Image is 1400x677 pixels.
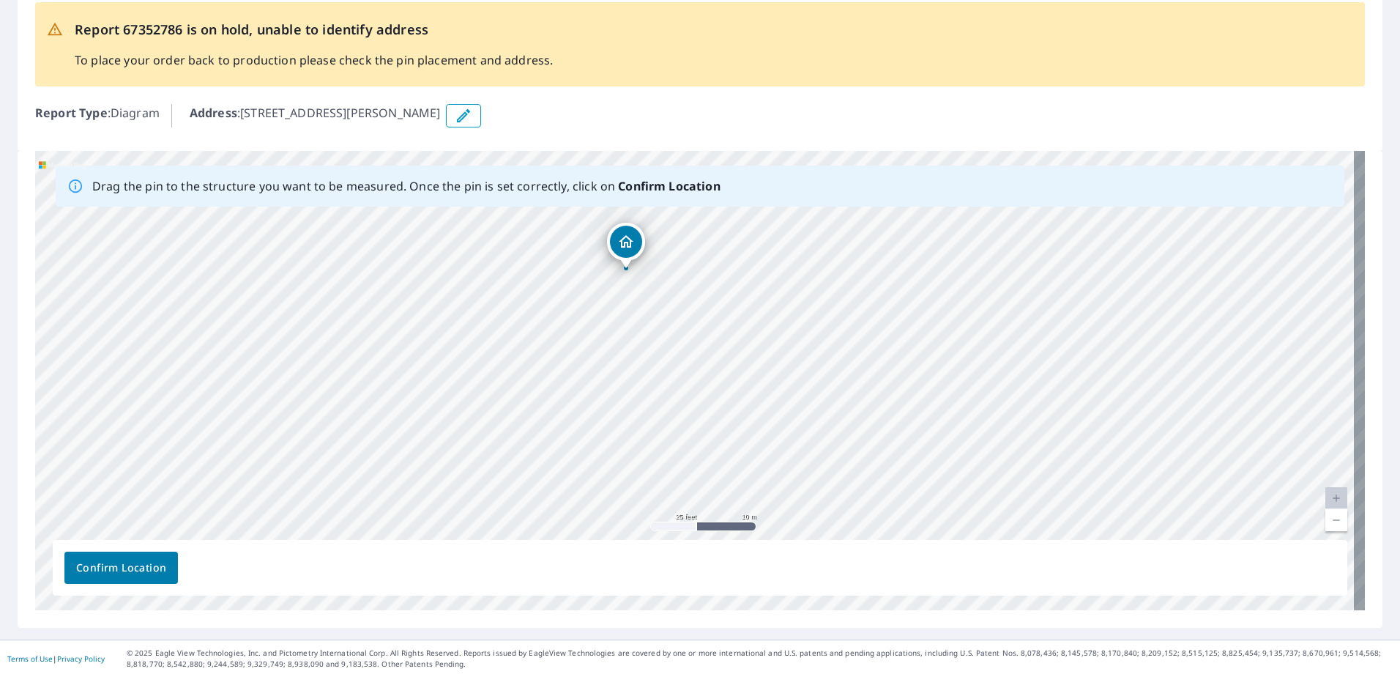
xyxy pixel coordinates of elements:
[57,654,105,664] a: Privacy Policy
[618,178,720,194] b: Confirm Location
[7,654,105,663] p: |
[1325,509,1347,531] a: Current Level 20, Zoom Out
[75,20,553,40] p: Report 67352786 is on hold, unable to identify address
[35,105,108,121] b: Report Type
[75,51,553,69] p: To place your order back to production please check the pin placement and address.
[127,648,1393,670] p: © 2025 Eagle View Technologies, Inc. and Pictometry International Corp. All Rights Reserved. Repo...
[607,223,645,268] div: Dropped pin, building 1, Residential property, 7146 County Road 310 Crane Hill, AL 35053
[64,552,178,584] button: Confirm Location
[190,105,237,121] b: Address
[7,654,53,664] a: Terms of Use
[1325,487,1347,509] a: Current Level 20, Zoom In Disabled
[76,559,166,577] span: Confirm Location
[35,104,160,127] p: : Diagram
[190,104,441,127] p: : [STREET_ADDRESS][PERSON_NAME]
[92,177,721,195] p: Drag the pin to the structure you want to be measured. Once the pin is set correctly, click on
